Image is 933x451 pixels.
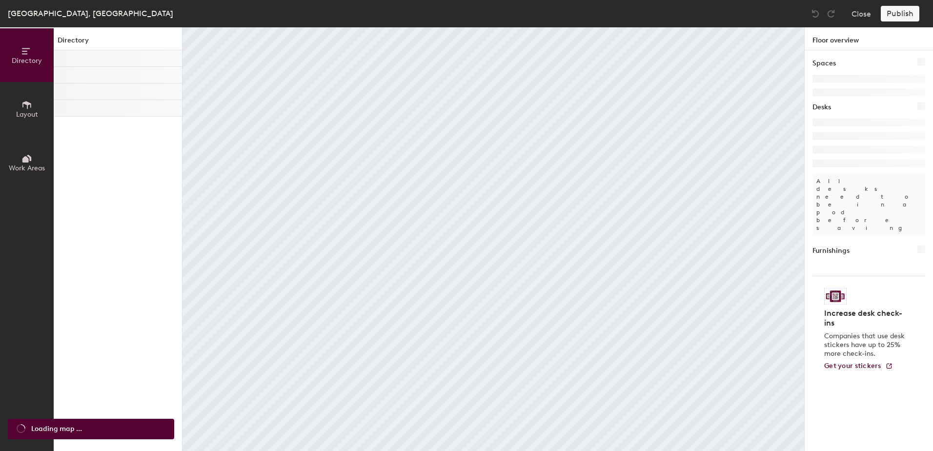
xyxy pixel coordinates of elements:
h1: Floor overview [805,27,933,50]
div: [GEOGRAPHIC_DATA], [GEOGRAPHIC_DATA] [8,7,173,20]
span: Directory [12,57,42,65]
h1: Furnishings [812,246,850,256]
p: Companies that use desk stickers have up to 25% more check-ins. [824,332,908,358]
span: Get your stickers [824,362,881,370]
button: Close [852,6,871,21]
span: Work Areas [9,164,45,172]
a: Get your stickers [824,362,893,370]
span: Layout [16,110,38,119]
h4: Increase desk check-ins [824,308,908,328]
h1: Spaces [812,58,836,69]
img: Sticker logo [824,288,847,305]
p: All desks need to be in a pod before saving [812,173,925,236]
h1: Directory [54,35,182,50]
span: Loading map ... [31,424,82,434]
h1: Desks [812,102,831,113]
img: Redo [826,9,836,19]
img: Undo [811,9,820,19]
canvas: Map [183,27,804,451]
